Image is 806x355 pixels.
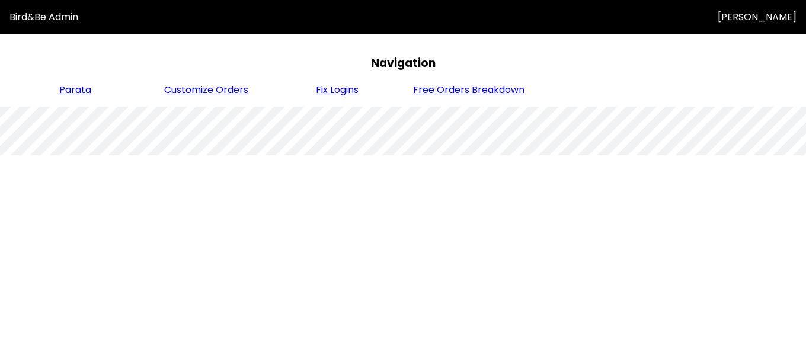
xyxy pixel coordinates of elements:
h3: Navigation [9,55,797,72]
span: [PERSON_NAME] [718,10,797,24]
span: Fix Logins [316,83,359,97]
a: Free Orders Breakdown [403,82,534,97]
iframe: Gorgias live chat messenger [747,299,794,343]
a: Parata [9,82,140,97]
span: Customize Orders [164,83,248,97]
span: Parata [59,83,91,97]
span: Free Orders Breakdown [413,83,524,97]
a: Customize Orders [140,82,271,97]
a: Fix Logins [272,82,403,97]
